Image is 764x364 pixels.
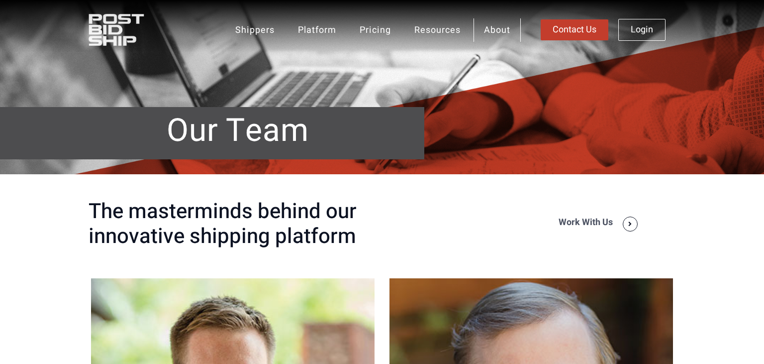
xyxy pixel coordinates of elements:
[89,199,380,249] span: The masterminds behind our innovative shipping platform
[89,14,176,45] img: PostBidShip
[287,18,347,42] a: Platform
[553,25,596,34] span: Contact Us
[618,19,666,41] a: Login
[225,18,285,42] a: Shippers
[349,18,401,42] a: Pricing
[389,216,613,229] p: work with us
[404,18,471,42] a: Resources
[167,112,309,150] span: Our Team
[631,25,653,34] span: Login
[474,18,521,42] a: About
[541,19,608,40] a: Contact Us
